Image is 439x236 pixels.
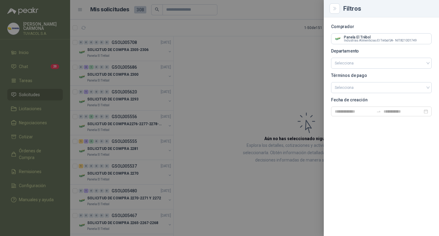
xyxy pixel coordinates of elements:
button: Close [331,5,338,12]
p: Departamento [331,49,432,53]
span: to [376,109,381,114]
p: Comprador [331,25,432,28]
p: Términos de pago [331,74,432,77]
span: swap-right [376,109,381,114]
div: Filtros [343,5,432,12]
p: Fecha de creación [331,98,432,102]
